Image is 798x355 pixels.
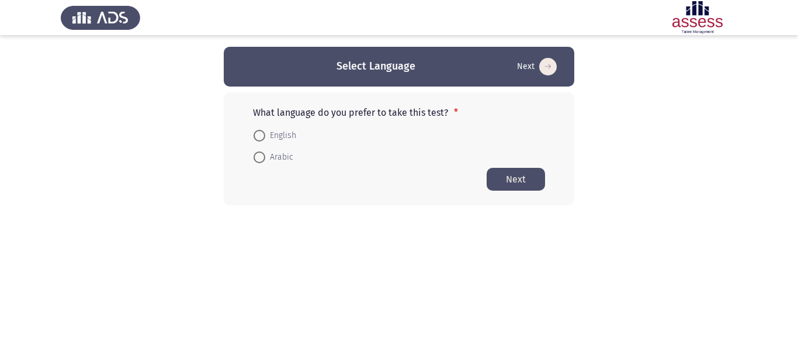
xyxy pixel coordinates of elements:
[265,129,296,143] span: English
[514,57,560,76] button: Start assessment
[61,1,140,34] img: Assess Talent Management logo
[487,168,545,191] button: Start assessment
[265,150,293,164] span: Arabic
[336,59,415,74] h3: Select Language
[658,1,737,34] img: Assessment logo of OCM R1 ASSESS
[253,107,545,118] p: What language do you prefer to take this test?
